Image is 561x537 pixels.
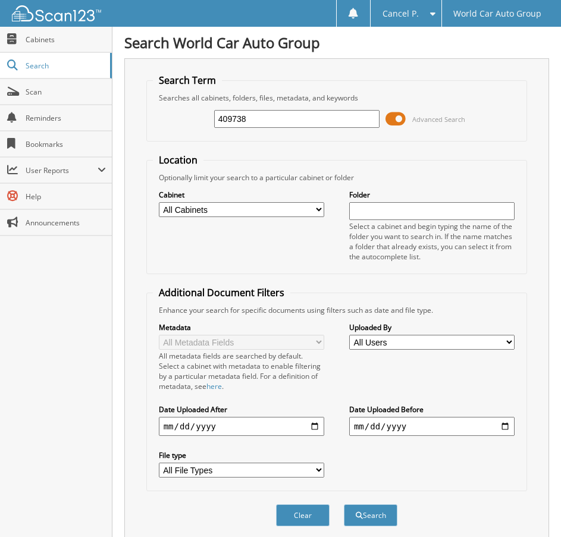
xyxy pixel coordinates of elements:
[383,10,419,17] span: Cancel P.
[206,381,222,391] a: here
[26,191,106,202] span: Help
[12,5,101,21] img: scan123-logo-white.svg
[153,153,203,167] legend: Location
[153,172,521,183] div: Optionally limit your search to a particular cabinet or folder
[412,115,465,124] span: Advanced Search
[159,417,324,436] input: start
[26,34,106,45] span: Cabinets
[344,504,397,526] button: Search
[349,404,515,414] label: Date Uploaded Before
[153,74,222,87] legend: Search Term
[153,305,521,315] div: Enhance your search for specific documents using filters such as date and file type.
[153,286,290,299] legend: Additional Document Filters
[453,10,541,17] span: World Car Auto Group
[26,61,104,71] span: Search
[276,504,330,526] button: Clear
[153,93,521,103] div: Searches all cabinets, folders, files, metadata, and keywords
[26,87,106,97] span: Scan
[124,33,549,52] h1: Search World Car Auto Group
[26,113,106,123] span: Reminders
[349,322,515,332] label: Uploaded By
[159,351,324,391] div: All metadata fields are searched by default. Select a cabinet with metadata to enable filtering b...
[159,190,324,200] label: Cabinet
[349,417,515,436] input: end
[26,218,106,228] span: Announcements
[349,221,515,262] div: Select a cabinet and begin typing the name of the folder you want to search in. If the name match...
[159,404,324,414] label: Date Uploaded After
[26,165,98,175] span: User Reports
[159,322,324,332] label: Metadata
[349,190,515,200] label: Folder
[26,139,106,149] span: Bookmarks
[159,450,324,460] label: File type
